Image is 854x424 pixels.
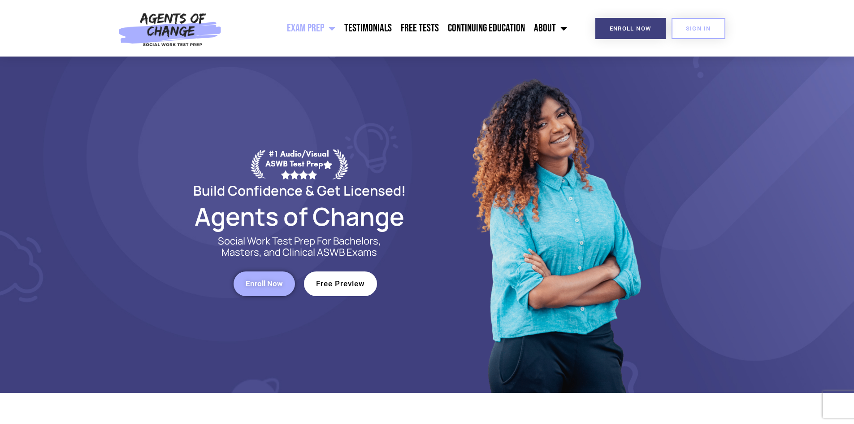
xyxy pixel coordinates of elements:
[529,17,572,39] a: About
[443,17,529,39] a: Continuing Education
[672,18,725,39] a: SIGN IN
[246,280,283,288] span: Enroll Now
[396,17,443,39] a: Free Tests
[304,271,377,296] a: Free Preview
[226,17,572,39] nav: Menu
[172,184,427,197] h2: Build Confidence & Get Licensed!
[265,149,333,179] div: #1 Audio/Visual ASWB Test Prep
[465,57,645,393] img: Website Image 1 (1)
[172,206,427,227] h2: Agents of Change
[282,17,340,39] a: Exam Prep
[234,271,295,296] a: Enroll Now
[316,280,365,288] span: Free Preview
[340,17,396,39] a: Testimonials
[208,236,391,258] p: Social Work Test Prep For Bachelors, Masters, and Clinical ASWB Exams
[595,18,666,39] a: Enroll Now
[686,26,711,31] span: SIGN IN
[610,26,651,31] span: Enroll Now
